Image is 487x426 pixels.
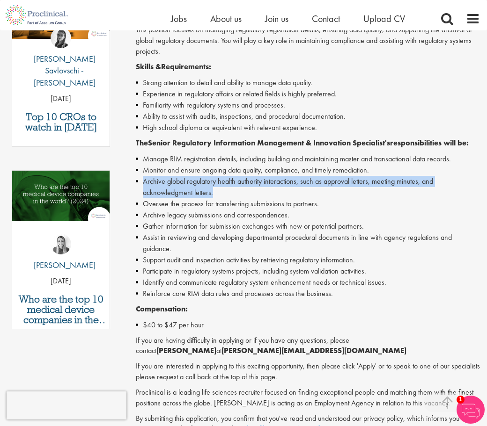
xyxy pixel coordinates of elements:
[136,277,480,288] li: Identify and communicate regulatory system enhancement needs or technical issues.
[136,304,188,314] strong: Compensation:
[12,28,110,94] a: Theodora Savlovschi - Wicks [PERSON_NAME] Savlovschi - [PERSON_NAME]
[136,165,480,176] li: Monitor and ensure ongoing data quality, compliance, and timely remediation.
[12,276,110,287] p: [DATE]
[210,13,242,25] a: About us
[27,234,96,276] a: Hannah Burke [PERSON_NAME]
[136,319,480,331] li: $40 to $47 per hour
[136,335,480,357] p: If you are having difficulty in applying or if you have any questions, please contact at
[312,13,340,25] a: Contact
[136,198,480,209] li: Oversee the process for transferring submissions to partners.
[136,88,480,100] li: Experience in regulatory affairs or related fields is highly preferred.
[457,396,465,404] span: 1
[136,221,480,232] li: Gather information for submission exchanges with new or potential partners.
[136,232,480,254] li: Assist in reviewing and developing departmental procedural documents in line with agency regulati...
[12,171,110,253] a: Link to a post
[457,396,485,424] img: Chatbot
[136,77,480,88] li: Strong attention to detail and ability to manage data quality.
[12,53,110,89] p: [PERSON_NAME] Savlovschi - [PERSON_NAME]
[136,387,480,409] p: Proclinical is a leading life sciences recruiter focused on finding exceptional people and matchi...
[17,112,105,132] a: Top 10 CROs to watch in [DATE]
[136,361,480,383] p: If you are interested in applying to this exciting opportunity, then please click 'Apply' or to s...
[221,346,406,355] strong: [PERSON_NAME][EMAIL_ADDRESS][DOMAIN_NAME]
[136,176,480,198] li: Archive global regulatory health authority interactions, such as approval letters, meeting minute...
[51,28,71,48] img: Theodora Savlovschi - Wicks
[136,62,161,72] strong: Skills &
[12,171,110,221] img: Top 10 Medical Device Companies 2024
[7,391,126,419] iframe: reCAPTCHA
[136,288,480,299] li: Reinforce core RIM data rules and processes across the business.
[17,294,105,325] a: Who are the top 10 medical device companies in the world in [DATE]?
[136,122,480,133] li: High school diploma or equivalent with relevant experience.
[265,13,288,25] a: Join us
[161,62,211,72] strong: Requirements:
[136,25,480,57] p: This position focuses on managing regulatory registration details, ensuring data quality, and sup...
[136,100,480,111] li: Familiarity with regulatory systems and processes.
[136,209,480,221] li: Archive legacy submissions and correspondences.
[363,13,405,25] a: Upload CV
[136,111,480,122] li: Ability to assist with audits, inspections, and procedural documentation.
[136,254,480,266] li: Support audit and inspection activities by retrieving regulatory information.
[51,234,71,254] img: Hannah Burke
[156,346,216,355] strong: [PERSON_NAME]
[390,138,469,148] strong: responsibilities will be:
[12,94,110,104] p: [DATE]
[136,266,480,277] li: Participate in regulatory systems projects, including system validation activities.
[136,153,480,165] li: Manage RIM registration details, including building and maintaining master and transactional data...
[171,13,187,25] a: Jobs
[27,259,96,271] p: [PERSON_NAME]
[148,138,390,148] strong: Senior Regulatory Information Management & Innovation Specialist's
[136,138,148,148] strong: The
